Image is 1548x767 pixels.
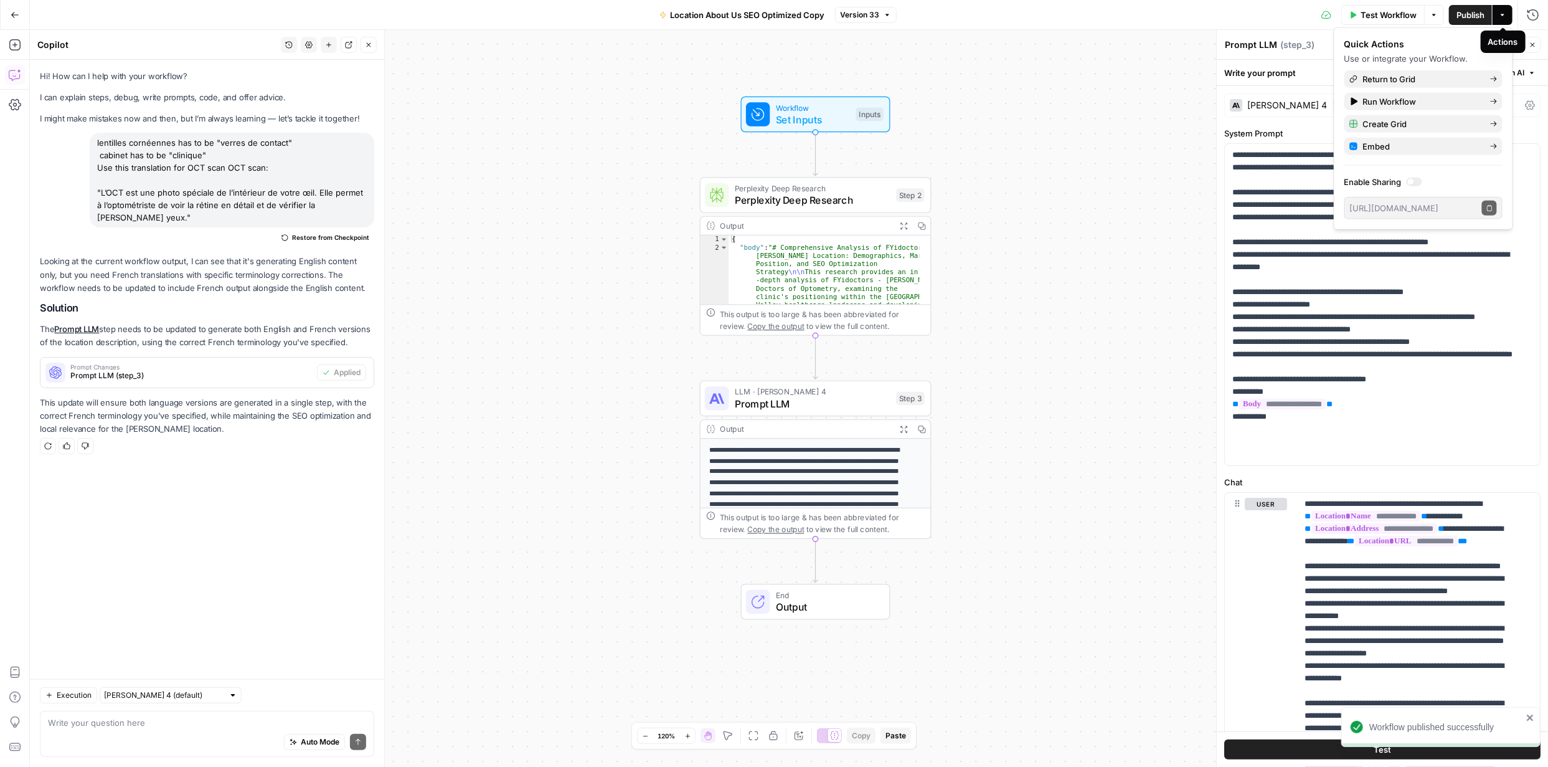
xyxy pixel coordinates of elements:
div: Perplexity Deep ResearchPerplexity Deep ResearchStep 2Output{ "body":"# Comprehensive Analysis of... [700,177,932,335]
button: close [1526,713,1535,723]
button: Version 33 [835,7,897,23]
g: Edge from step_2 to step_3 [813,336,818,379]
button: Generate with AI [1449,65,1541,81]
span: Applied [334,367,361,378]
span: Create Grid [1363,118,1480,130]
button: Applied [317,364,366,381]
textarea: Prompt LLM [1225,39,1277,51]
a: Prompt LLM [54,324,99,334]
img: tab_domain_overview_orange.svg [36,72,46,82]
img: logo_orange.svg [20,20,30,30]
img: website_grey.svg [20,32,30,42]
span: Prompt LLM (step_3) [70,370,312,381]
h2: Solution [40,302,374,314]
p: Looking at the current workflow output, I can see that it's generating English content only, but ... [40,255,374,294]
g: Edge from start to step_2 [813,132,818,176]
span: Prompt LLM [735,396,890,411]
div: Workflow published successfully [1369,721,1522,733]
div: Domain Overview [50,74,111,82]
div: Quick Actions [1344,38,1503,50]
label: Enable Sharing [1344,176,1503,188]
img: tab_keywords_by_traffic_grey.svg [126,72,136,82]
div: This output is too large & has been abbreviated for review. to view the full content. [720,512,925,535]
input: Claude Sonnet 4 (default) [104,689,224,702]
span: Test Workflow [1361,9,1417,21]
div: Step 2 [896,188,925,202]
span: Perplexity Deep Research [735,193,890,208]
span: | [1332,98,1338,111]
p: This update will ensure both language versions are generated in a single step, with the correct F... [40,396,374,436]
span: LLM · [PERSON_NAME] 4 [735,386,890,398]
span: Auto Mode [301,736,339,748]
div: Keywords by Traffic [139,74,205,82]
div: Domain: [DOMAIN_NAME] [32,32,137,42]
button: Test Workflow [1341,5,1424,25]
p: I can explain steps, debug, write prompts, code, and offer advice. [40,91,374,104]
button: Copy [847,728,875,744]
label: Chat [1224,476,1541,488]
div: Output [720,220,890,232]
button: Location About Us SEO Optimized Copy [652,5,833,25]
span: Paste [885,730,906,741]
span: Workflow [776,102,850,113]
span: Copy the output [748,322,805,330]
button: Test [1224,740,1541,760]
div: lentilles cornéennes has to be "verres de contact" cabinet has to be "clinique" Use this translat... [90,133,374,227]
span: Restore from Checkpoint [292,232,369,242]
div: Step 3 [896,392,925,406]
span: Location About Us SEO Optimized Copy [671,9,825,21]
g: Edge from step_3 to end [813,539,818,583]
span: Output [776,599,877,614]
span: Set Inputs [776,112,850,127]
span: Return to Grid [1363,73,1480,85]
button: Execution [40,687,97,703]
button: Auto Mode [284,734,345,750]
span: Embed [1363,140,1480,153]
button: user [1245,498,1287,510]
span: Test [1374,743,1391,756]
button: Paste [880,728,911,744]
span: End [776,589,877,601]
span: Run Workflow [1363,95,1480,108]
div: Copilot [37,39,277,51]
p: The step needs to be updated to generate both English and French versions of the location descrip... [40,323,374,349]
label: System Prompt [1224,127,1541,140]
div: 1 [701,236,729,244]
span: Toggle code folding, rows 1 through 3 [720,236,728,244]
span: 120% [658,731,675,741]
span: Publish [1456,9,1484,21]
div: v 4.0.25 [35,20,61,30]
span: Toggle code folding, row 2 [720,244,728,252]
span: Copy [852,730,871,741]
div: EndOutput [700,584,932,620]
span: Use or integrate your Workflow. [1344,54,1468,64]
div: This output is too large & has been abbreviated for review. to view the full content. [720,308,925,331]
span: Perplexity Deep Research [735,183,890,194]
p: I might make mistakes now and then, but I’m always learning — let’s tackle it together! [40,112,374,125]
span: Copy the output [748,525,805,533]
div: Inputs [856,108,884,121]
div: [PERSON_NAME] 4 [1247,101,1327,110]
div: Output [720,423,890,435]
span: Execution [57,690,92,701]
span: Prompt Changes [70,364,312,370]
span: Version 33 [841,9,880,21]
span: ( step_3 ) [1280,39,1314,51]
p: Hi! How can I help with your workflow? [40,70,374,83]
button: Restore from Checkpoint [276,230,374,245]
span: Generate with AI [1465,67,1524,79]
div: WorkflowSet InputsInputs [700,97,932,133]
button: Publish [1449,5,1492,25]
